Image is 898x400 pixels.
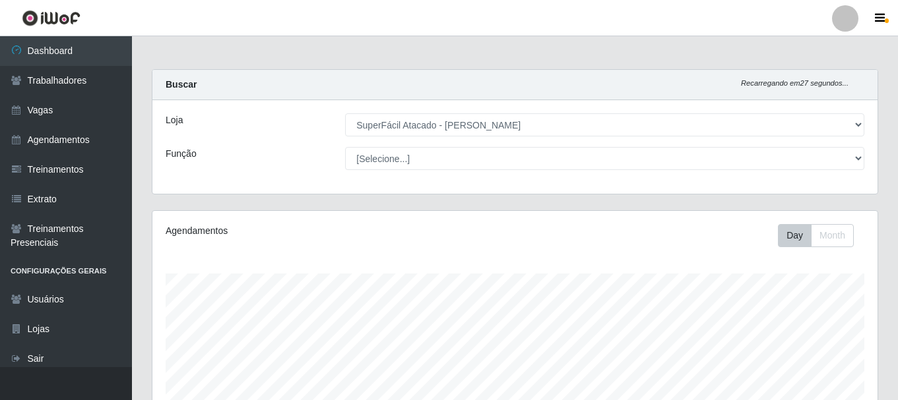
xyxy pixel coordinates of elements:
[778,224,854,247] div: First group
[778,224,812,247] button: Day
[166,113,183,127] label: Loja
[166,147,197,161] label: Função
[741,79,849,87] i: Recarregando em 27 segundos...
[811,224,854,247] button: Month
[166,224,445,238] div: Agendamentos
[22,10,80,26] img: CoreUI Logo
[778,224,864,247] div: Toolbar with button groups
[166,79,197,90] strong: Buscar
